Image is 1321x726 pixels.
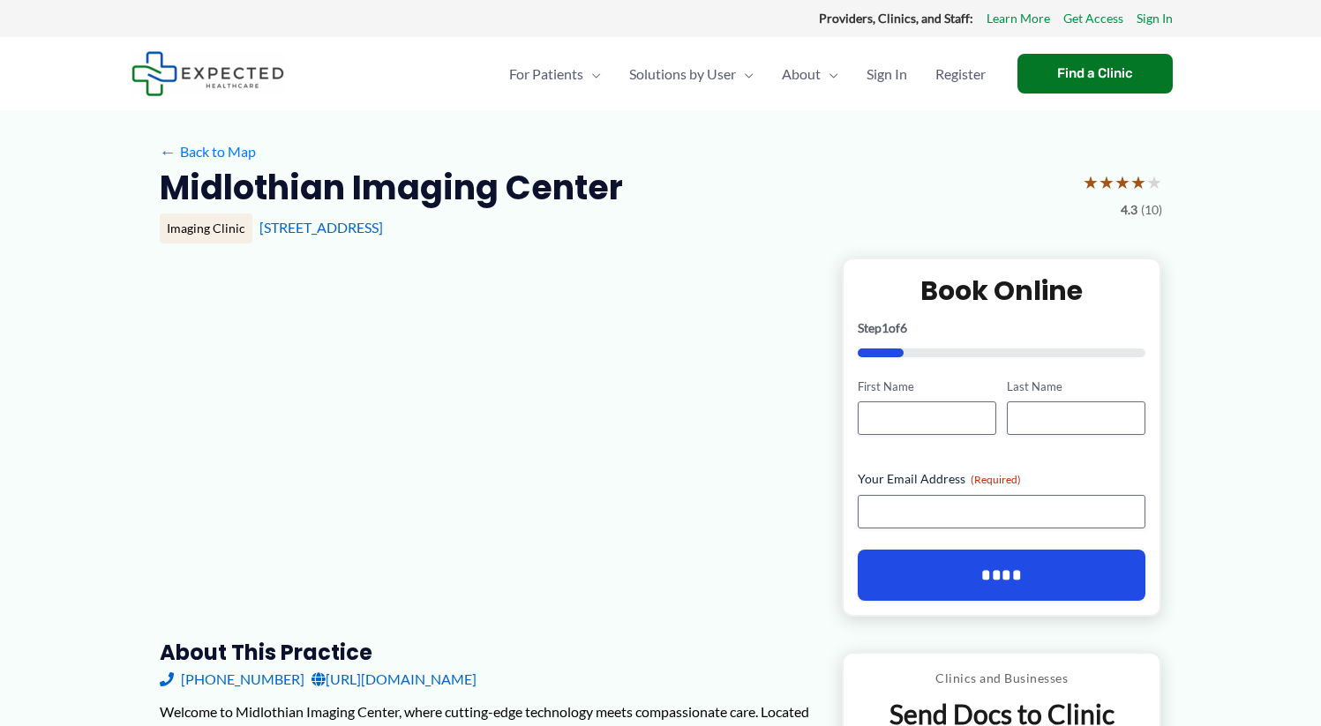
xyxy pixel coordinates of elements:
[768,43,852,105] a: AboutMenu Toggle
[935,43,986,105] span: Register
[1083,166,1099,198] span: ★
[987,7,1050,30] a: Learn More
[131,51,284,96] img: Expected Healthcare Logo - side, dark font, small
[736,43,754,105] span: Menu Toggle
[971,473,1021,486] span: (Required)
[629,43,736,105] span: Solutions by User
[852,43,921,105] a: Sign In
[1146,166,1162,198] span: ★
[858,470,1146,488] label: Your Email Address
[1063,7,1123,30] a: Get Access
[1017,54,1173,94] a: Find a Clinic
[921,43,1000,105] a: Register
[160,666,304,692] a: [PHONE_NUMBER]
[1115,166,1130,198] span: ★
[1121,198,1137,221] span: 4.3
[858,322,1146,334] p: Step of
[160,213,252,243] div: Imaging Clinic
[882,320,889,335] span: 1
[495,43,615,105] a: For PatientsMenu Toggle
[615,43,768,105] a: Solutions by UserMenu Toggle
[509,43,583,105] span: For Patients
[821,43,838,105] span: Menu Toggle
[160,143,176,160] span: ←
[1141,198,1162,221] span: (10)
[1130,166,1146,198] span: ★
[867,43,907,105] span: Sign In
[1137,7,1173,30] a: Sign In
[1007,378,1145,395] label: Last Name
[583,43,601,105] span: Menu Toggle
[311,666,477,692] a: [URL][DOMAIN_NAME]
[857,667,1147,690] p: Clinics and Businesses
[160,166,623,209] h2: Midlothian Imaging Center
[819,11,973,26] strong: Providers, Clinics, and Staff:
[782,43,821,105] span: About
[858,273,1146,308] h2: Book Online
[858,378,996,395] label: First Name
[900,320,907,335] span: 6
[1099,166,1115,198] span: ★
[495,43,1000,105] nav: Primary Site Navigation
[160,639,814,666] h3: About this practice
[160,138,256,165] a: ←Back to Map
[259,219,383,236] a: [STREET_ADDRESS]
